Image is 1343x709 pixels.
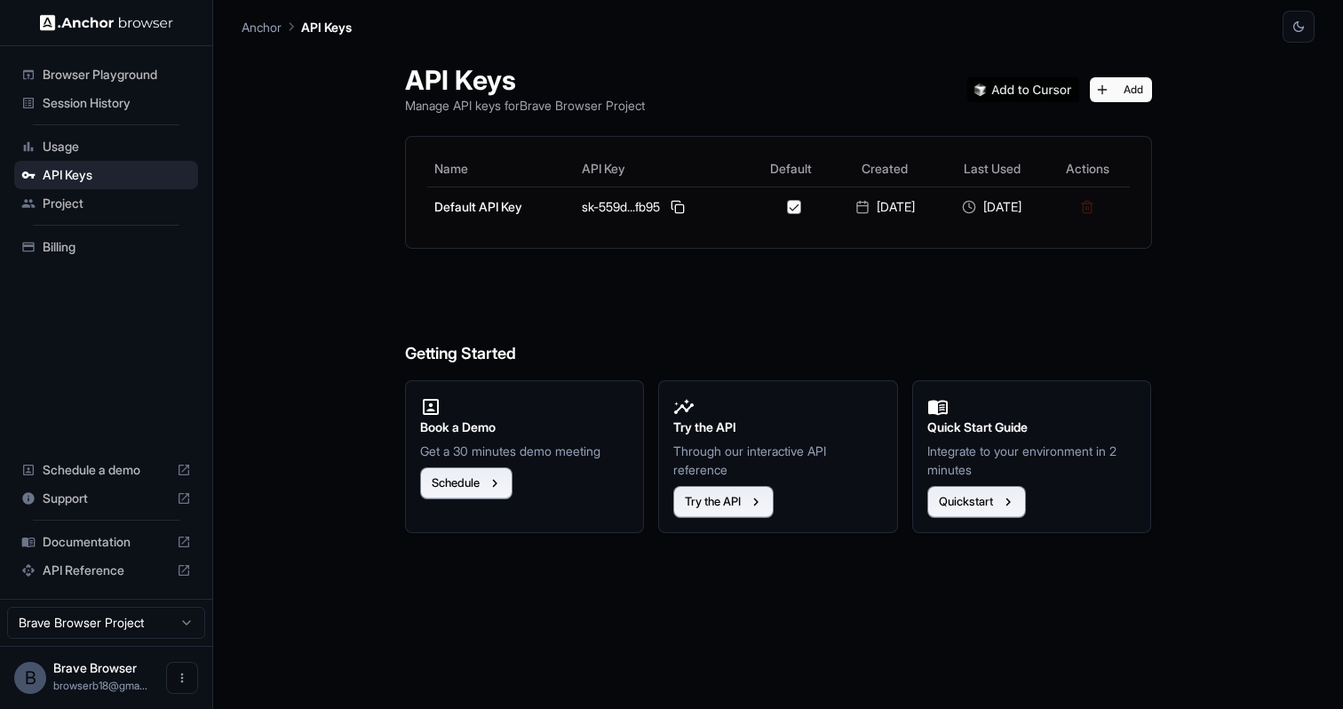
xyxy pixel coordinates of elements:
[939,151,1045,187] th: Last Used
[43,66,191,84] span: Browser Playground
[14,556,198,585] div: API Reference
[53,679,147,692] span: browserb18@gmail.com
[927,486,1026,518] button: Quickstart
[14,484,198,513] div: Support
[673,442,883,479] p: Through our interactive API reference
[43,562,170,579] span: API Reference
[1090,77,1152,102] button: Add
[582,196,743,218] div: sk-559d...fb95
[420,418,630,437] h2: Book a Demo
[946,198,1038,216] div: [DATE]
[43,238,191,256] span: Billing
[43,461,170,479] span: Schedule a demo
[420,442,630,460] p: Get a 30 minutes demo meeting
[43,195,191,212] span: Project
[53,660,137,675] span: Brave Browser
[420,467,513,499] button: Schedule
[43,166,191,184] span: API Keys
[14,89,198,117] div: Session History
[831,151,938,187] th: Created
[667,196,688,218] button: Copy API key
[14,189,198,218] div: Project
[927,418,1137,437] h2: Quick Start Guide
[927,442,1137,479] p: Integrate to your environment in 2 minutes
[405,270,1152,367] h6: Getting Started
[43,138,191,155] span: Usage
[427,187,576,227] td: Default API Key
[405,96,645,115] p: Manage API keys for Brave Browser Project
[1045,151,1129,187] th: Actions
[43,490,170,507] span: Support
[43,94,191,112] span: Session History
[14,60,198,89] div: Browser Playground
[242,17,352,36] nav: breadcrumb
[427,151,576,187] th: Name
[14,132,198,161] div: Usage
[242,18,282,36] p: Anchor
[14,662,46,694] div: B
[14,233,198,261] div: Billing
[14,528,198,556] div: Documentation
[575,151,750,187] th: API Key
[751,151,831,187] th: Default
[40,14,173,31] img: Anchor Logo
[967,77,1079,102] img: Add anchorbrowser MCP server to Cursor
[838,198,931,216] div: [DATE]
[301,18,352,36] p: API Keys
[43,533,170,551] span: Documentation
[14,161,198,189] div: API Keys
[405,64,645,96] h1: API Keys
[673,486,774,518] button: Try the API
[14,456,198,484] div: Schedule a demo
[166,662,198,694] button: Open menu
[673,418,883,437] h2: Try the API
